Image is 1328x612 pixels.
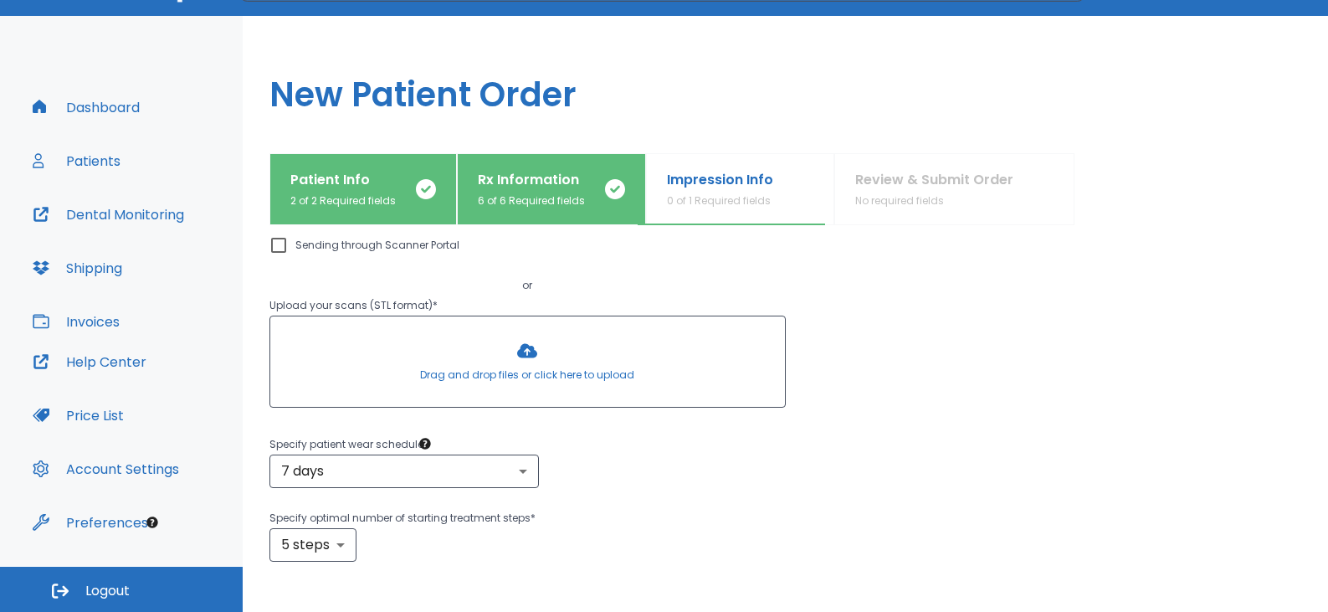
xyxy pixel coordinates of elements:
div: Tooltip anchor [418,436,433,451]
button: Preferences [23,502,158,543]
button: Dashboard [23,87,150,127]
p: Impression Info [667,170,773,190]
p: 2 of 2 Required fields [290,193,396,208]
h1: New Patient Order [243,16,1328,153]
div: 5 steps [269,528,356,562]
p: Specify patient wear schedule * [269,435,1301,455]
div: 7 days [269,455,539,488]
button: Account Settings [23,449,189,489]
div: Tooltip anchor [145,515,160,530]
p: Rx Information [478,170,585,190]
p: 6 of 6 Required fields [478,193,585,208]
p: Sending through Scanner Portal [295,235,459,255]
button: Patients [23,141,131,181]
span: Logout [85,582,130,600]
p: Upload your scans (STL format) * [269,296,786,316]
p: or [269,275,786,296]
button: Price List [23,395,134,435]
p: Specify optimal number of starting treatment steps * [269,508,1301,528]
button: Invoices [23,301,130,342]
p: 0 of 1 Required fields [667,193,773,208]
button: Shipping [23,248,132,288]
p: Patient Info [290,170,396,190]
button: Dental Monitoring [23,194,194,234]
button: Help Center [23,342,156,382]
